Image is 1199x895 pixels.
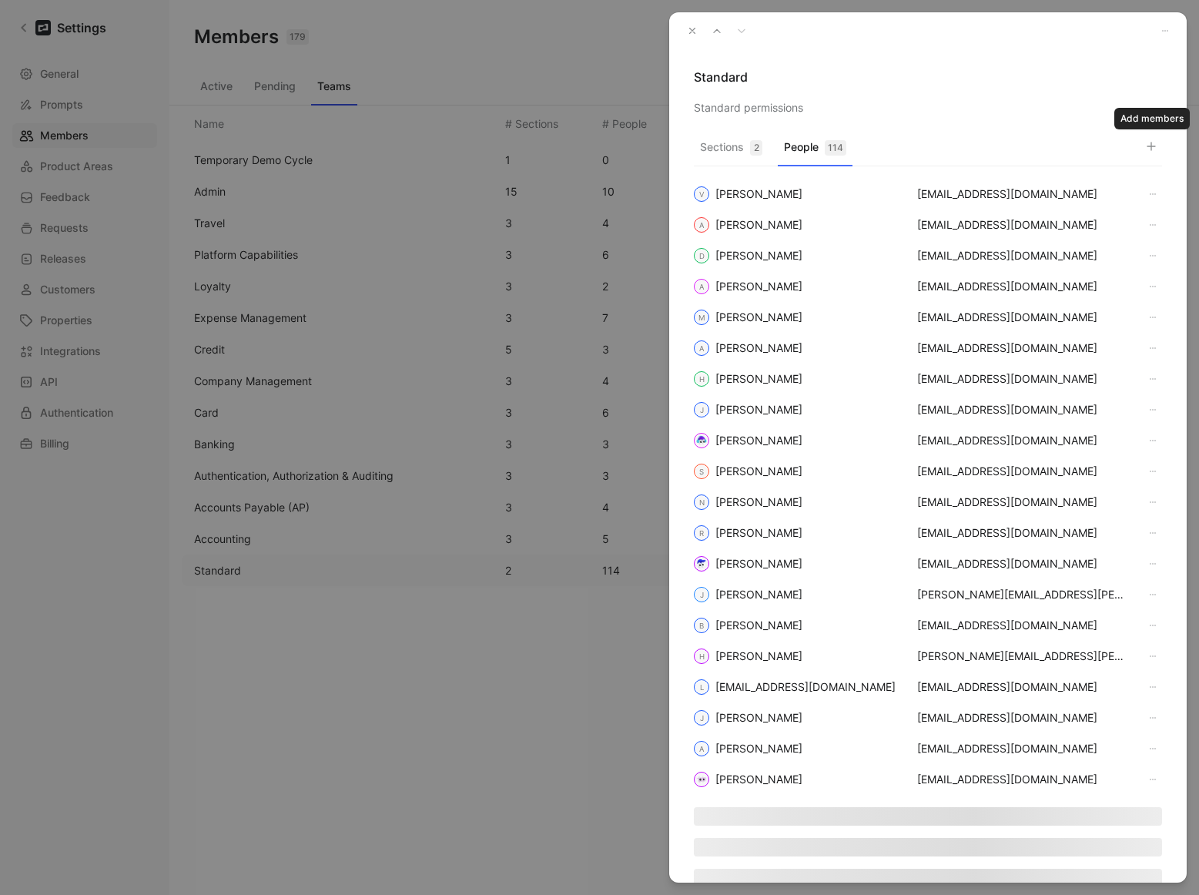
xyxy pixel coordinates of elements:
span: [PERSON_NAME] [715,616,802,635]
button: People [778,136,852,166]
span: [EMAIL_ADDRESS][DOMAIN_NAME] [715,678,896,696]
text: B [699,622,704,630]
img: Alex [695,434,708,447]
span: [PERSON_NAME] [715,370,802,388]
span: [PERSON_NAME] [715,770,802,789]
text: J [700,406,704,414]
svg: Amanda [695,342,708,354]
span: [PERSON_NAME] [715,308,802,327]
span: [PERSON_NAME] [715,585,802,604]
text: V [699,190,705,199]
span: [PERSON_NAME] [715,493,802,511]
span: [PERSON_NAME] [715,246,802,265]
span: [PERSON_NAME][EMAIL_ADDRESS][PERSON_NAME][DOMAIN_NAME] [917,647,1128,665]
svg: Heather [695,650,708,662]
text: A [699,745,705,753]
text: A [699,221,705,230]
text: H [699,375,705,384]
span: [EMAIL_ADDRESS][DOMAIN_NAME] [917,616,1128,635]
span: [PERSON_NAME] [715,709,802,727]
svg: Matthew [695,311,708,323]
text: A [699,283,705,291]
svg: Jonathan [695,404,708,416]
span: [EMAIL_ADDRESS][DOMAIN_NAME] [917,739,1128,758]
text: N [699,498,705,507]
span: [EMAIL_ADDRESS][DOMAIN_NAME] [917,216,1128,234]
span: [PERSON_NAME] [715,739,802,758]
text: L [700,683,704,692]
span: [EMAIL_ADDRESS][DOMAIN_NAME] [917,401,1128,419]
span: [PERSON_NAME] [715,339,802,357]
span: [PERSON_NAME] [715,185,802,203]
span: [PERSON_NAME] [715,524,802,542]
svg: Stefan [695,465,708,478]
svg: jarred [695,712,708,724]
img: Mercedes [695,773,708,786]
span: [PERSON_NAME][EMAIL_ADDRESS][PERSON_NAME][DOMAIN_NAME] [917,585,1128,604]
span: [EMAIL_ADDRESS][DOMAIN_NAME] [917,246,1128,265]
text: D [699,252,705,260]
text: M [698,313,705,322]
span: [EMAIL_ADDRESS][DOMAIN_NAME] [917,555,1128,573]
div: 2 [750,140,762,156]
svg: Anuj [695,742,708,755]
svg: Rob [695,527,708,539]
span: [EMAIL_ADDRESS][DOMAIN_NAME] [917,370,1128,388]
h1: Standard [694,68,1162,86]
span: [EMAIL_ADDRESS][DOMAIN_NAME] [917,462,1128,481]
svg: Janelle [695,588,708,601]
svg: Veronica [695,188,708,200]
svg: Adam [695,219,708,231]
span: [EMAIL_ADDRESS][DOMAIN_NAME] [917,308,1128,327]
span: [PERSON_NAME] [715,431,802,450]
span: [EMAIL_ADDRESS][DOMAIN_NAME] [917,493,1128,511]
img: Jenesse [695,558,708,570]
span: [EMAIL_ADDRESS][DOMAIN_NAME] [917,770,1128,789]
text: J [700,591,704,599]
svg: Alexia [695,280,708,293]
text: R [699,529,704,538]
text: A [699,344,705,353]
p: Standard permissions [694,99,1162,117]
svg: Narayan [695,496,708,508]
svg: Bob [695,619,708,632]
span: [PERSON_NAME] [715,216,802,234]
span: [PERSON_NAME] [715,277,802,296]
button: Sections [694,136,769,166]
span: [EMAIL_ADDRESS][DOMAIN_NAME] [917,678,1128,696]
span: [EMAIL_ADDRESS][DOMAIN_NAME] [917,709,1128,727]
text: S [699,468,704,476]
div: Add members [1114,108,1190,129]
span: [PERSON_NAME] [715,401,802,419]
div: 114 [825,140,846,156]
span: [EMAIL_ADDRESS][DOMAIN_NAME] [917,431,1128,450]
span: [EMAIL_ADDRESS][DOMAIN_NAME] [917,185,1128,203]
text: H [699,652,705,661]
span: [EMAIL_ADDRESS][DOMAIN_NAME] [917,524,1128,542]
span: [EMAIL_ADDRESS][DOMAIN_NAME] [917,339,1128,357]
svg: Honami [695,373,708,385]
svg: Dave [695,250,708,262]
span: [PERSON_NAME] [715,647,802,665]
span: [PERSON_NAME] [715,462,802,481]
svg: lcarter@brex.com [695,681,708,693]
span: [EMAIL_ADDRESS][DOMAIN_NAME] [917,277,1128,296]
text: J [700,714,704,722]
span: [PERSON_NAME] [715,555,802,573]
